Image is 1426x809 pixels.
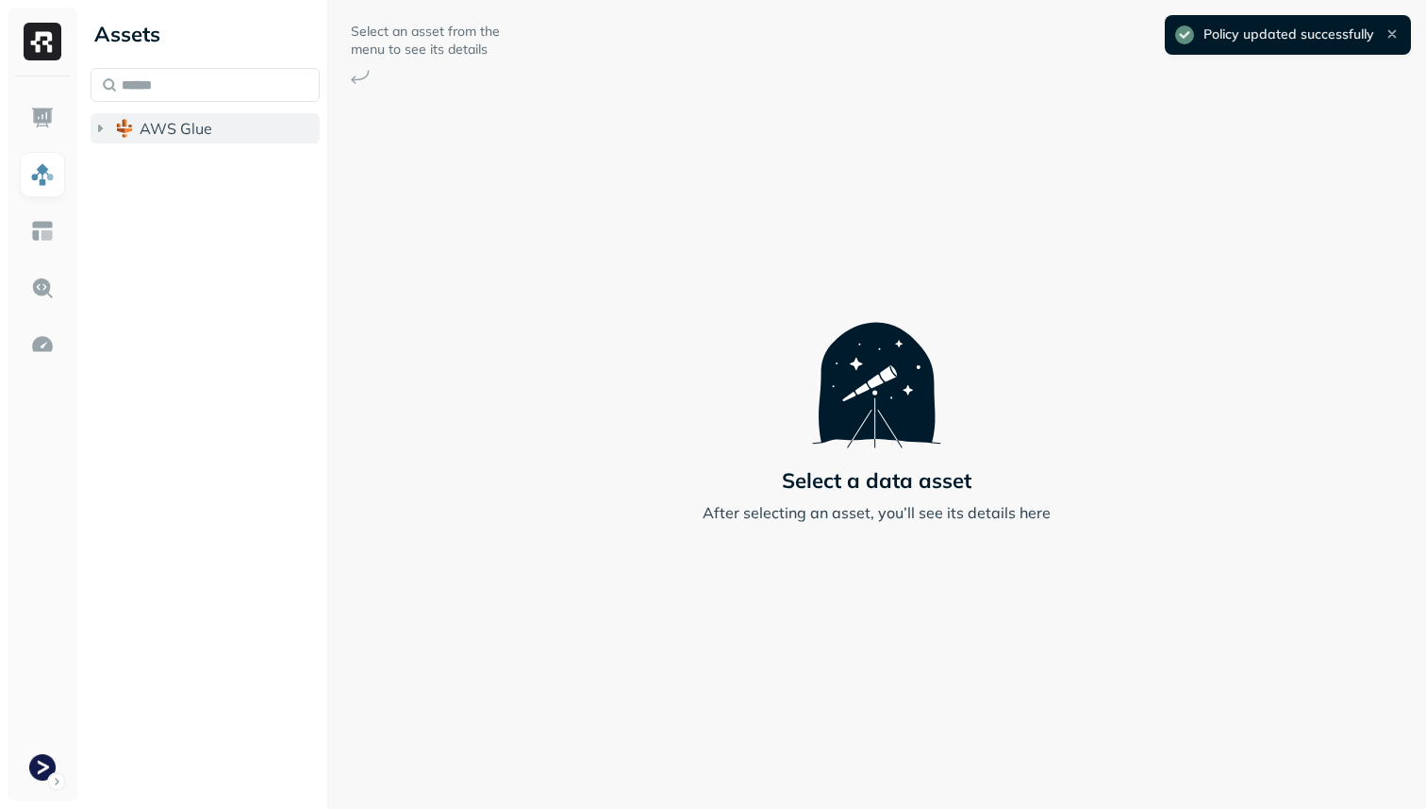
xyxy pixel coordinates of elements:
img: root [115,119,134,138]
p: After selecting an asset, you’ll see its details here [703,501,1051,524]
img: Query Explorer [30,276,55,300]
img: Assets [30,162,55,187]
div: Assets [91,19,320,49]
img: Optimization [30,332,55,357]
span: AWS Glue [140,119,212,138]
img: Arrow [351,70,370,84]
p: Select a data asset [782,467,971,494]
p: Select an asset from the menu to see its details [351,23,502,59]
button: AWS Glue [91,113,320,143]
img: Asset Explorer [30,219,55,244]
img: Ryft [24,23,61,60]
div: Policy updated successfully [1175,25,1374,44]
img: Telescope [812,285,941,447]
img: Dashboard [30,106,55,130]
img: Terminal Staging [29,754,56,781]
